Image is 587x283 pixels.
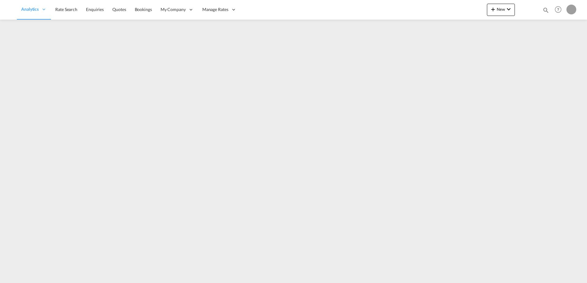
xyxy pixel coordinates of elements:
span: Bookings [135,7,152,12]
div: Help [553,4,566,15]
span: Analytics [21,6,39,12]
div: icon-magnify [542,7,549,16]
span: New [489,7,512,12]
button: icon-plus 400-fgNewicon-chevron-down [487,4,515,16]
span: Quotes [112,7,126,12]
span: Help [553,4,563,15]
md-icon: icon-magnify [542,7,549,13]
span: Manage Rates [202,6,228,13]
md-icon: icon-plus 400-fg [489,6,497,13]
span: My Company [161,6,186,13]
md-icon: icon-chevron-down [505,6,512,13]
span: Rate Search [55,7,77,12]
span: Enquiries [86,7,104,12]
